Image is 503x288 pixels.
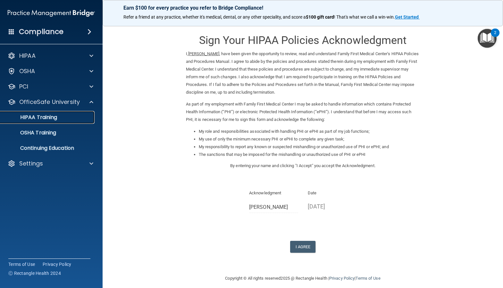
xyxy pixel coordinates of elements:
h3: Sign Your HIPAA Policies Acknowledgment [186,34,420,46]
p: HIPAA [19,52,36,60]
a: Get Started [395,14,420,20]
a: OSHA [8,67,93,75]
div: 2 [494,33,496,41]
p: OfficeSafe University [19,98,80,106]
h4: Compliance [19,27,63,36]
a: HIPAA [8,52,93,60]
button: Open Resource Center, 2 new notifications [478,29,497,48]
p: By entering your name and clicking "I Accept" you accept the Acknowledgment. [186,162,420,170]
a: Privacy Policy [329,276,355,281]
p: Acknowledgment [249,189,298,197]
span: Refer a friend at any practice, whether it's medical, dental, or any other speciality, and score a [123,14,306,20]
a: PCI [8,83,93,90]
li: My use of only the minimum necessary PHI or ePHI to complete any given task; [199,135,420,143]
a: Terms of Use [8,261,35,267]
a: OfficeSafe University [8,98,93,106]
img: PMB logo [8,7,95,20]
p: HIPAA Training [4,114,57,121]
a: Terms of Use [356,276,380,281]
strong: $100 gift card [306,14,334,20]
p: As part of my employment with Family First Medical Center I may be asked to handle information wh... [186,100,420,123]
span: Ⓒ Rectangle Health 2024 [8,270,61,276]
li: My role and responsibilities associated with handling PHI or ePHI as part of my job functions; [199,128,420,135]
input: Full Name [249,201,298,213]
p: OSHA Training [4,130,56,136]
p: I, , have been given the opportunity to review, read and understand Family First Medical Center’s... [186,50,420,96]
p: PCI [19,83,28,90]
strong: Get Started [395,14,419,20]
span: ! That's what we call a win-win. [334,14,395,20]
li: My responsibility to report any known or suspected mishandling or unauthorized use of PHI or ePHI... [199,143,420,151]
button: I Agree [290,241,316,253]
p: [DATE] [308,201,357,212]
li: The sanctions that may be imposed for the mishandling or unauthorized use of PHI or ePHI [199,151,420,158]
a: Settings [8,160,93,167]
p: Continuing Education [4,145,92,151]
a: Privacy Policy [43,261,71,267]
ins: [PERSON_NAME] [188,51,219,56]
p: Date [308,189,357,197]
p: OSHA [19,67,35,75]
p: Earn $100 for every practice you refer to Bridge Compliance! [123,5,482,11]
p: Settings [19,160,43,167]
